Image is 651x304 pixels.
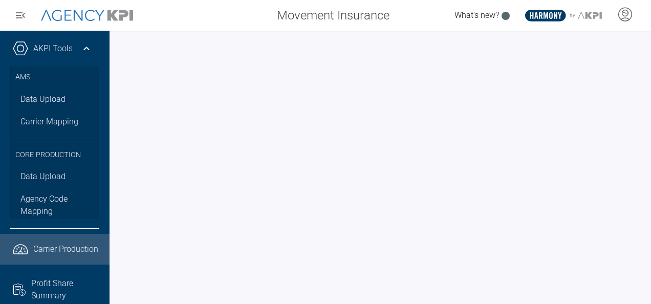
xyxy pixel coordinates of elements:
a: Data Upload [10,88,99,111]
a: Agency Code Mapping [10,188,99,223]
a: Carrier Mapping [10,111,99,133]
span: Carrier Production [33,243,98,255]
h3: AMS [15,67,94,88]
span: What's new? [454,10,499,20]
a: Data Upload [10,165,99,188]
span: Profit Share Summary [31,277,99,302]
a: AKPI Tools [33,42,73,55]
span: Movement Insurance [277,6,389,25]
h3: Core Production [15,138,94,166]
img: AgencyKPI [41,10,133,21]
